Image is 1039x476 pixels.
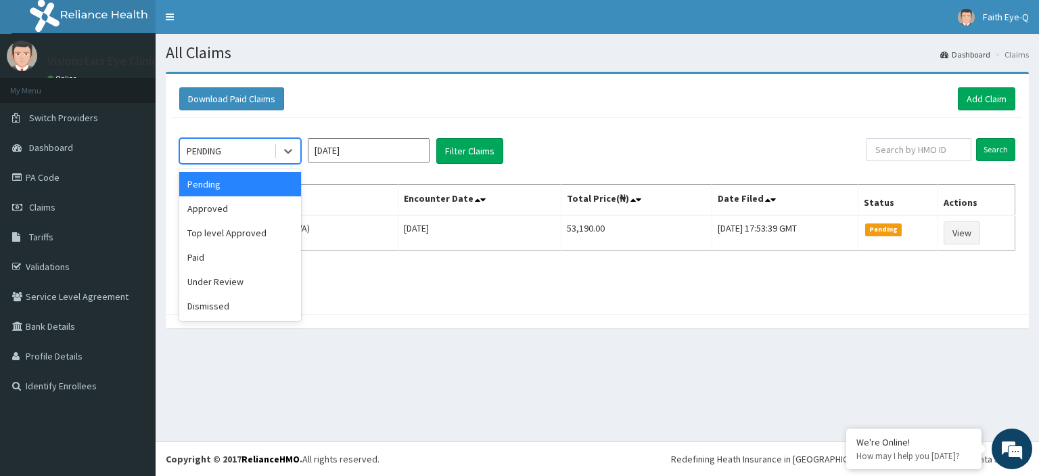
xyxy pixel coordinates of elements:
input: Search by HMO ID [867,138,971,161]
div: Top level Approved [179,221,301,245]
th: Status [858,185,938,216]
span: Dashboard [29,142,73,154]
button: Download Paid Claims [179,87,284,110]
img: User Image [958,9,975,26]
div: We're Online! [856,436,971,448]
img: User Image [7,41,37,71]
div: Dismissed [179,294,301,318]
a: Online [47,74,80,83]
li: Claims [992,49,1029,60]
span: Switch Providers [29,112,98,124]
strong: Copyright © 2017 . [166,453,302,465]
input: Select Month and Year [308,138,430,163]
button: Filter Claims [436,138,503,164]
th: Total Price(₦) [561,185,712,216]
th: Encounter Date [398,185,561,216]
td: 53,190.00 [561,215,712,251]
a: RelianceHMO [241,453,300,465]
span: Faith Eye-Q [983,11,1029,23]
footer: All rights reserved. [156,441,1039,476]
p: How may I help you today? [856,450,971,462]
th: Actions [938,185,1015,216]
div: Paid [179,245,301,269]
div: Pending [179,172,301,196]
input: Search [976,138,1015,161]
span: Tariffs [29,231,53,243]
th: Date Filed [712,185,858,216]
a: Add Claim [958,87,1015,110]
div: Redefining Heath Insurance in [GEOGRAPHIC_DATA] using Telemedicine and Data Science! [671,452,1029,466]
div: PENDING [187,144,221,158]
span: Claims [29,201,55,213]
div: Approved [179,196,301,221]
p: Visionstars Eye Clinic [47,55,158,67]
span: Pending [865,223,902,236]
td: [DATE] 17:53:39 GMT [712,215,858,251]
div: Under Review [179,269,301,294]
h1: All Claims [166,44,1029,62]
a: Dashboard [940,49,990,60]
td: [DATE] [398,215,561,251]
a: View [944,221,980,244]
